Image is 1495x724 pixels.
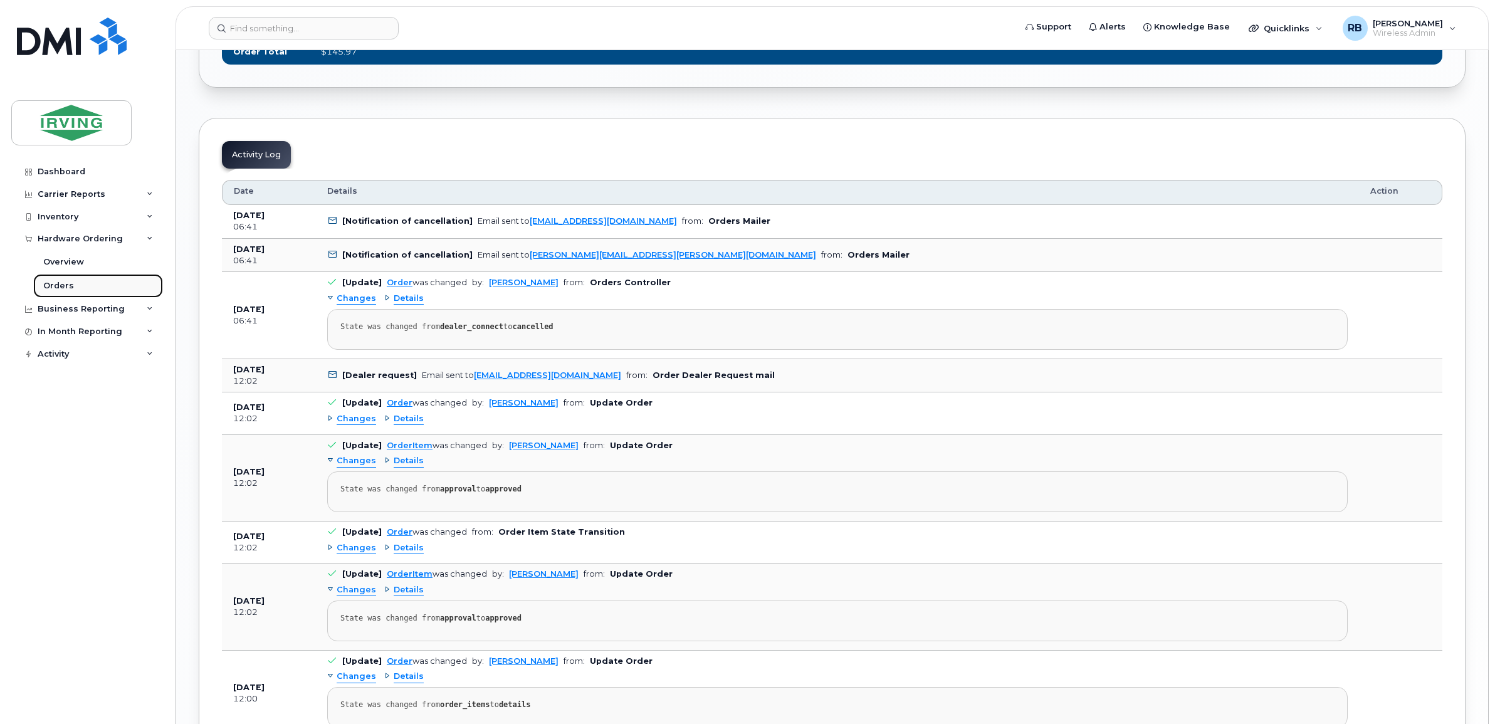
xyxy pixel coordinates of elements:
span: Changes [337,671,376,683]
b: Update Order [590,656,653,666]
span: by: [492,569,504,579]
div: Email sent to [422,370,621,380]
a: Support [1017,14,1080,39]
span: from: [821,250,842,260]
span: Details [394,542,424,554]
div: 06:41 [233,221,305,233]
a: Knowledge Base [1135,14,1239,39]
span: Details [327,186,357,197]
strong: approval [440,614,476,622]
a: Order [387,398,412,407]
span: Alerts [1099,21,1126,33]
div: State was changed from to [340,614,1335,623]
div: was changed [387,527,467,537]
a: Order [387,527,412,537]
span: Changes [337,293,376,305]
span: Quicklinks [1264,23,1309,33]
a: [PERSON_NAME] [489,656,559,666]
b: [Update] [342,278,382,287]
span: Changes [337,413,376,425]
span: RB [1348,21,1362,36]
strong: approved [485,614,522,622]
span: from: [584,441,605,450]
b: [DATE] [233,244,265,254]
span: by: [492,441,504,450]
b: [DATE] [233,532,265,541]
div: Email sent to [478,250,816,260]
div: was changed [387,278,467,287]
span: [PERSON_NAME] [1373,18,1443,28]
b: Update Order [590,398,653,407]
span: Details [394,671,424,683]
div: Quicklinks [1240,16,1331,41]
strong: cancelled [513,322,553,331]
span: from: [564,656,585,666]
b: [DATE] [233,596,265,606]
a: [PERSON_NAME][EMAIL_ADDRESS][PERSON_NAME][DOMAIN_NAME] [530,250,816,260]
b: Orders Controller [590,278,671,287]
b: [Update] [342,656,382,666]
div: State was changed from to [340,322,1335,332]
b: [Dealer request] [342,370,417,380]
div: was changed [387,441,487,450]
b: [DATE] [233,365,265,374]
div: 06:41 [233,315,305,327]
b: [DATE] [233,467,265,476]
div: 12:02 [233,478,305,489]
b: Update Order [610,441,673,450]
b: [Update] [342,398,382,407]
span: Changes [337,542,376,554]
span: from: [682,216,703,226]
span: by: [472,398,484,407]
th: Action [1359,180,1442,205]
b: [Update] [342,527,382,537]
span: by: [472,656,484,666]
span: from: [472,527,493,537]
span: Details [394,293,424,305]
label: Order Total [233,46,287,58]
a: [EMAIL_ADDRESS][DOMAIN_NAME] [530,216,677,226]
span: Changes [337,455,376,467]
span: Wireless Admin [1373,28,1443,38]
span: from: [626,370,648,380]
div: 12:02 [233,607,305,618]
b: [Notification of cancellation] [342,216,473,226]
div: 12:02 [233,542,305,553]
span: from: [564,398,585,407]
b: [DATE] [233,683,265,692]
span: Details [394,413,424,425]
div: 12:02 [233,375,305,387]
strong: order_items [440,700,490,709]
span: Details [394,455,424,467]
span: Date [234,186,254,197]
span: Knowledge Base [1154,21,1230,33]
a: [PERSON_NAME] [509,569,579,579]
a: OrderItem [387,569,433,579]
div: was changed [387,398,467,407]
span: from: [564,278,585,287]
span: by: [472,278,484,287]
a: Order [387,656,412,666]
input: Find something... [209,17,399,39]
a: Order [387,278,412,287]
a: [PERSON_NAME] [489,278,559,287]
strong: details [499,700,531,709]
a: Alerts [1080,14,1135,39]
b: [DATE] [233,211,265,220]
b: Order Item State Transition [498,527,625,537]
div: was changed [387,656,467,666]
div: 12:02 [233,413,305,424]
b: [Update] [342,569,382,579]
strong: approval [440,485,476,493]
strong: approved [485,485,522,493]
span: from: [584,569,605,579]
b: Update Order [610,569,673,579]
div: 06:41 [233,255,305,266]
div: State was changed from to [340,485,1335,494]
b: [Notification of cancellation] [342,250,473,260]
span: Details [394,584,424,596]
a: [PERSON_NAME] [509,441,579,450]
span: Support [1036,21,1071,33]
div: Email sent to [478,216,677,226]
b: Orders Mailer [708,216,770,226]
